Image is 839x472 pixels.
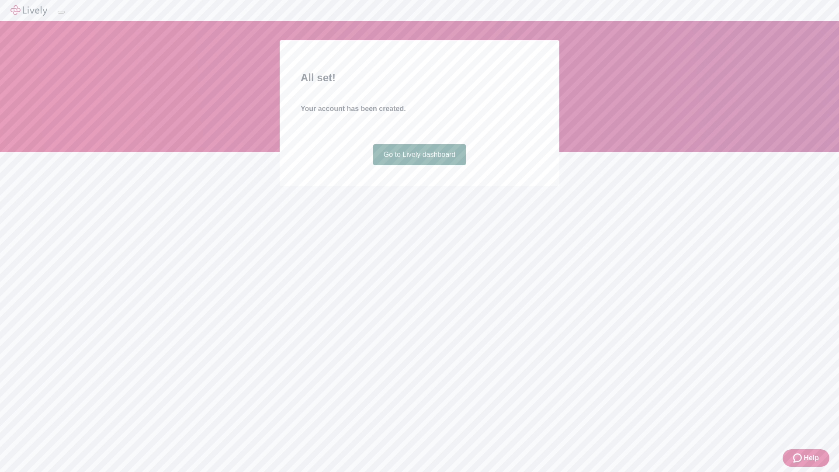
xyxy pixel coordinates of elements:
[783,449,829,467] button: Zendesk support iconHelp
[10,5,47,16] img: Lively
[58,11,65,14] button: Log out
[804,453,819,463] span: Help
[301,70,538,86] h2: All set!
[301,104,538,114] h4: Your account has been created.
[793,453,804,463] svg: Zendesk support icon
[373,144,466,165] a: Go to Lively dashboard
